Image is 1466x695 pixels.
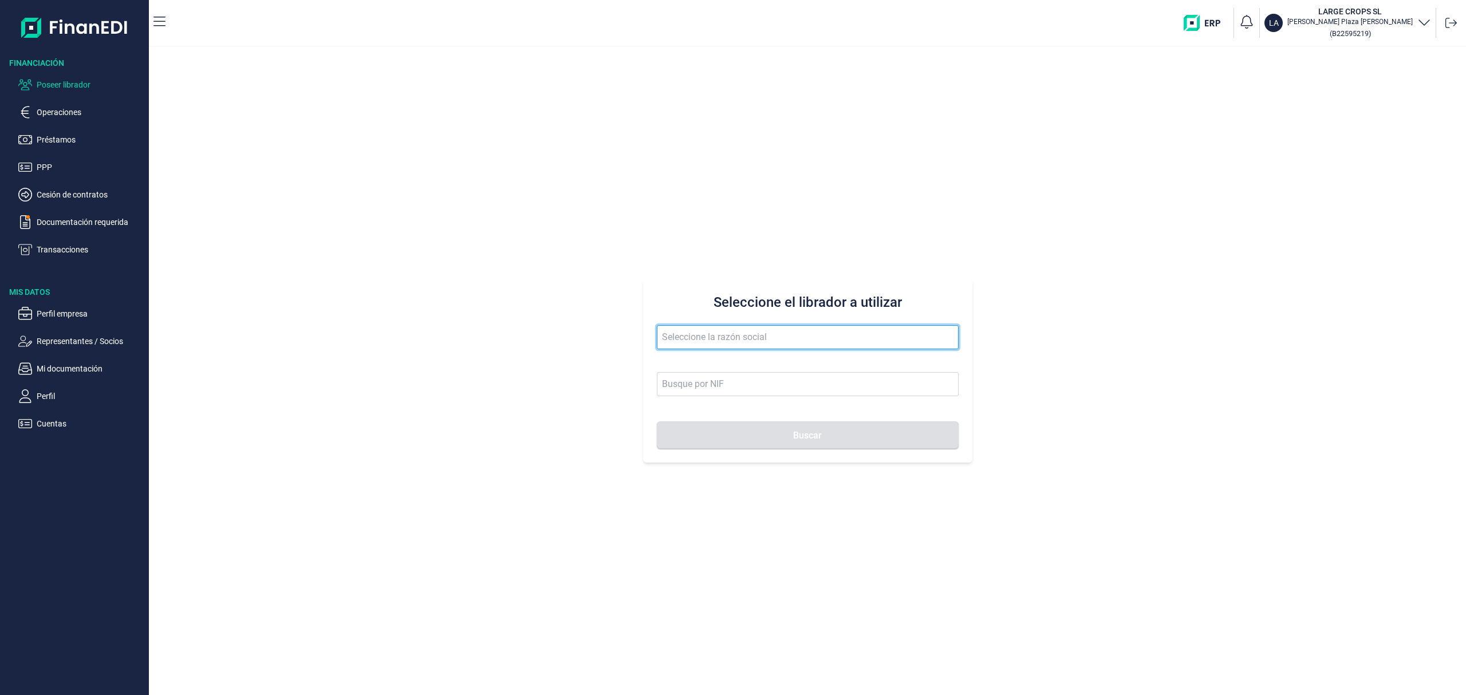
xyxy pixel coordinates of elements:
p: Préstamos [37,133,144,147]
button: Operaciones [18,105,144,119]
p: PPP [37,160,144,174]
h3: LARGE CROPS SL [1287,6,1413,17]
p: Documentación requerida [37,215,144,229]
button: Cuentas [18,417,144,431]
input: Busque por NIF [657,372,959,396]
span: Buscar [793,431,822,440]
button: LALARGE CROPS SL[PERSON_NAME] Plaza [PERSON_NAME](B22595219) [1264,6,1431,40]
button: Documentación requerida [18,215,144,229]
button: PPP [18,160,144,174]
p: Mi documentación [37,362,144,376]
button: Representantes / Socios [18,334,144,348]
p: Cesión de contratos [37,188,144,202]
p: Representantes / Socios [37,334,144,348]
button: Buscar [657,421,959,449]
p: Transacciones [37,243,144,256]
p: Poseer librador [37,78,144,92]
p: Perfil [37,389,144,403]
small: Copiar cif [1330,29,1371,38]
button: Perfil empresa [18,307,144,321]
button: Perfil [18,389,144,403]
button: Cesión de contratos [18,188,144,202]
button: Mi documentación [18,362,144,376]
p: Operaciones [37,105,144,119]
button: Transacciones [18,243,144,256]
input: Seleccione la razón social [657,325,959,349]
p: Cuentas [37,417,144,431]
button: Préstamos [18,133,144,147]
p: [PERSON_NAME] Plaza [PERSON_NAME] [1287,17,1413,26]
h3: Seleccione el librador a utilizar [657,293,959,311]
img: Logo de aplicación [21,9,128,46]
p: Perfil empresa [37,307,144,321]
p: LA [1269,17,1279,29]
img: erp [1184,15,1229,31]
button: Poseer librador [18,78,144,92]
